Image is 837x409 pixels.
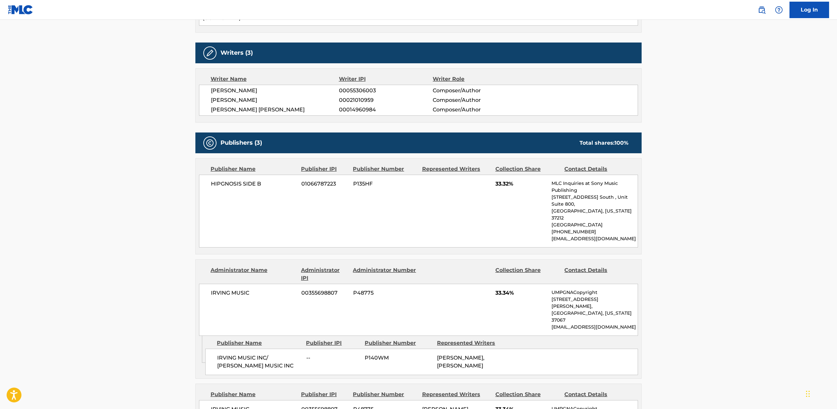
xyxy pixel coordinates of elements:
a: Log In [789,2,829,18]
div: Collection Share [495,391,559,398]
div: Represented Writers [422,391,490,398]
span: -- [306,354,360,362]
div: Writer IPI [339,75,433,83]
p: [GEOGRAPHIC_DATA] [552,221,638,228]
div: Writer Name [211,75,339,83]
div: Contact Details [564,391,628,398]
span: 33.34% [495,289,547,297]
span: 00055306003 [339,87,433,95]
span: 00355698807 [301,289,348,297]
p: [GEOGRAPHIC_DATA], [US_STATE] 37212 [552,208,638,221]
p: [EMAIL_ADDRESS][DOMAIN_NAME] [552,324,638,331]
div: Publisher IPI [306,339,360,347]
p: [GEOGRAPHIC_DATA], [US_STATE] 37067 [552,310,638,324]
a: Public Search [755,3,768,16]
span: Composer/Author [433,96,518,104]
span: [PERSON_NAME], [PERSON_NAME] [437,355,485,369]
img: search [758,6,766,14]
span: 00021010959 [339,96,433,104]
span: IRVING MUSIC INC/ [PERSON_NAME] MUSIC INC [217,354,301,370]
img: MLC Logo [8,5,33,15]
div: Contact Details [564,266,628,282]
div: Publisher IPI [301,165,348,173]
h5: Writers (3) [220,49,253,57]
div: Administrator IPI [301,266,348,282]
span: IRVING MUSIC [211,289,296,297]
div: Represented Writers [437,339,504,347]
span: 00014960984 [339,106,433,114]
img: help [775,6,783,14]
div: Drag [806,384,810,404]
span: [PERSON_NAME] [211,87,339,95]
iframe: Chat Widget [804,377,837,409]
img: Writers [206,49,214,57]
span: P140WM [365,354,432,362]
div: Publisher Name [211,165,296,173]
span: [PERSON_NAME] [PERSON_NAME] [211,106,339,114]
span: Composer/Author [433,87,518,95]
div: Administrator Name [211,266,296,282]
span: P48775 [353,289,417,297]
span: Composer/Author [433,106,518,114]
div: Publisher Name [217,339,301,347]
p: [PHONE_NUMBER] [552,228,638,235]
p: [STREET_ADDRESS][PERSON_NAME], [552,296,638,310]
div: Collection Share [495,266,559,282]
div: Help [772,3,786,16]
div: Publisher IPI [301,391,348,398]
div: Publisher Number [353,165,417,173]
span: [PERSON_NAME] [211,96,339,104]
span: P135HF [353,180,417,188]
p: [EMAIL_ADDRESS][DOMAIN_NAME] [552,235,638,242]
div: Represented Writers [422,165,490,173]
div: Administrator Number [353,266,417,282]
div: Publisher Name [211,391,296,398]
div: Collection Share [495,165,559,173]
p: [STREET_ADDRESS] South , Unit Suite 800, [552,194,638,208]
div: Total shares: [580,139,628,147]
span: 100 % [615,140,628,146]
span: HIPGNOSIS SIDE B [211,180,296,188]
div: Publisher Number [365,339,432,347]
div: Contact Details [564,165,628,173]
img: Publishers [206,139,214,147]
span: 33.32% [495,180,547,188]
h5: Publishers (3) [220,139,262,147]
p: MLC Inquiries at Sony Music Publishing [552,180,638,194]
span: 01066787223 [301,180,348,188]
div: Publisher Number [353,391,417,398]
p: UMPGNACopyright [552,289,638,296]
div: Writer Role [433,75,518,83]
